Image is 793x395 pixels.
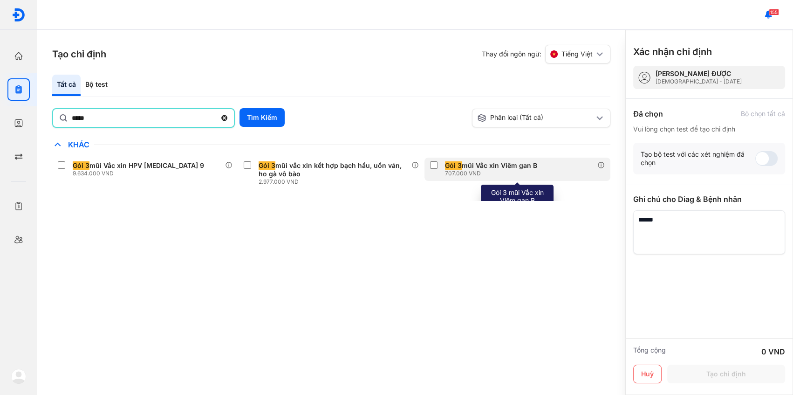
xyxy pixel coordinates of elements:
div: Đã chọn [633,108,663,119]
div: 2.977.000 VND [259,178,411,186]
div: Bỏ chọn tất cả [741,110,785,118]
div: mũi Vắc xin Viêm gan B [445,161,537,170]
span: Tiếng Việt [561,50,593,58]
img: logo [12,8,26,22]
h3: Xác nhận chỉ định [633,45,712,58]
span: Gói 3 [259,161,275,170]
span: Gói 3 [73,161,89,170]
h3: Tạo chỉ định [52,48,106,61]
div: Vui lòng chọn test để tạo chỉ định [633,125,785,133]
button: Tìm Kiếm [239,108,285,127]
div: 9.634.000 VND [73,170,208,177]
button: Huỷ [633,365,662,383]
div: Phân loại (Tất cả) [477,113,595,123]
img: logo [11,369,26,384]
div: Thay đổi ngôn ngữ: [482,45,610,63]
span: Gói 3 [445,161,462,170]
div: mũi vắc xin kết hợp bạch hầu, uốn ván, ho gà vô bào [259,161,407,178]
div: [PERSON_NAME] ĐƯỢC [656,69,742,78]
span: 155 [769,9,779,15]
span: Khác [63,140,94,149]
div: Tạo bộ test với các xét nghiệm đã chọn [641,150,755,167]
div: 707.000 VND [445,170,541,177]
div: [DEMOGRAPHIC_DATA] - [DATE] [656,78,742,85]
div: Tổng cộng [633,346,666,357]
div: Tất cả [52,75,81,96]
div: Bộ test [81,75,112,96]
button: Tạo chỉ định [667,365,785,383]
div: mũi Vắc xin HPV [MEDICAL_DATA] 9 [73,161,204,170]
div: 0 VND [761,346,785,357]
div: Ghi chú cho Diag & Bệnh nhân [633,194,785,205]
